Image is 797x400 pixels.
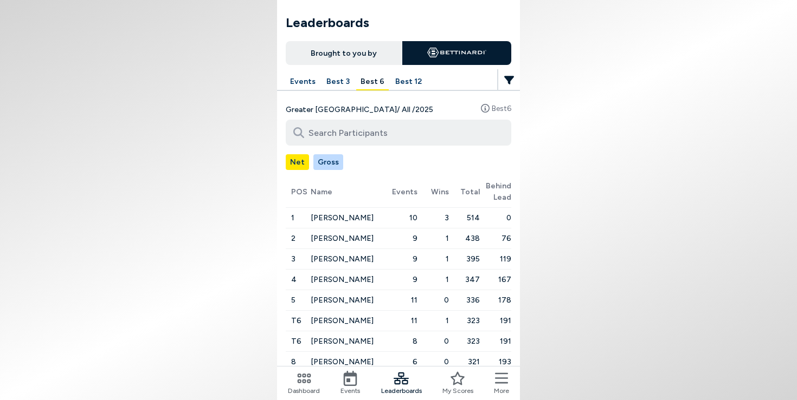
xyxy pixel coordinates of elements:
[480,212,511,224] span: 0
[417,233,449,244] span: 1
[288,371,320,396] a: Dashboard
[356,74,389,90] button: Best 6
[340,386,360,396] span: Events
[449,274,480,285] span: 347
[449,336,480,347] span: 323
[386,212,417,224] span: 10
[480,233,511,244] span: 76
[449,253,480,265] span: 395
[311,275,374,284] span: [PERSON_NAME]
[485,180,511,203] span: Behind Lead
[291,186,311,198] span: POS
[291,357,296,366] span: 8
[391,74,426,90] button: Best 12
[494,386,509,396] span: More
[291,275,297,284] span: 4
[480,274,511,285] span: 167
[494,371,509,396] button: More
[386,253,417,265] span: 9
[286,154,309,170] button: Net
[386,336,417,347] span: 8
[449,212,480,224] span: 514
[449,294,480,306] span: 336
[311,234,374,243] span: [PERSON_NAME]
[417,336,449,347] span: 0
[480,356,511,368] span: 193
[417,212,449,224] span: 3
[286,13,511,32] h1: Leaderboards
[288,386,320,396] span: Dashboard
[286,41,402,65] div: Brought to you by
[311,357,374,366] span: [PERSON_NAME]
[391,186,417,198] span: Events
[291,337,301,346] span: T6
[417,253,449,265] span: 1
[480,336,511,347] span: 191
[311,316,374,325] span: [PERSON_NAME]
[291,213,294,222] span: 1
[286,154,511,170] div: Manage your account
[481,104,511,113] button: Best6
[442,371,473,396] a: My Scores
[386,233,417,244] span: 9
[449,315,480,326] span: 323
[286,74,320,90] button: Events
[480,253,511,265] span: 119
[381,386,422,396] span: Leaderboards
[449,356,480,368] span: 321
[277,74,520,90] div: Manage your account
[417,315,449,326] span: 1
[311,186,386,198] span: Name
[291,234,295,243] span: 2
[311,213,374,222] span: [PERSON_NAME]
[417,274,449,285] span: 1
[454,186,480,198] span: Total
[291,316,301,325] span: T6
[386,356,417,368] span: 6
[311,296,374,305] span: [PERSON_NAME]
[291,296,295,305] span: 5
[313,154,343,170] button: Gross
[480,315,511,326] span: 191
[291,254,295,264] span: 3
[480,294,511,306] span: 178
[311,337,374,346] span: [PERSON_NAME]
[386,294,417,306] span: 11
[286,104,511,115] h4: Greater [GEOGRAPHIC_DATA] / All / 2025
[381,371,422,396] a: Leaderboards
[311,254,374,264] span: [PERSON_NAME]
[386,315,417,326] span: 11
[417,356,449,368] span: 0
[423,186,449,198] span: Wins
[386,274,417,285] span: 9
[442,386,473,396] span: My Scores
[417,294,449,306] span: 0
[449,233,480,244] span: 438
[286,120,511,146] input: Search Participants
[340,371,360,396] a: Events
[322,74,354,90] button: Best 3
